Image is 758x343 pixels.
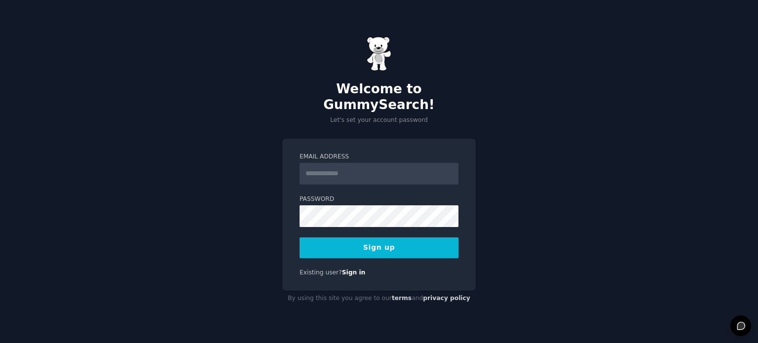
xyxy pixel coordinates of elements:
label: Email Address [300,152,458,161]
a: terms [392,295,412,302]
span: Existing user? [300,269,342,276]
a: privacy policy [423,295,470,302]
p: Let's set your account password [282,116,476,125]
button: Sign up [300,237,458,258]
a: Sign in [342,269,366,276]
label: Password [300,195,458,204]
img: Gummy Bear [367,37,391,71]
div: By using this site you agree to our and [282,291,476,306]
h2: Welcome to GummySearch! [282,81,476,113]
